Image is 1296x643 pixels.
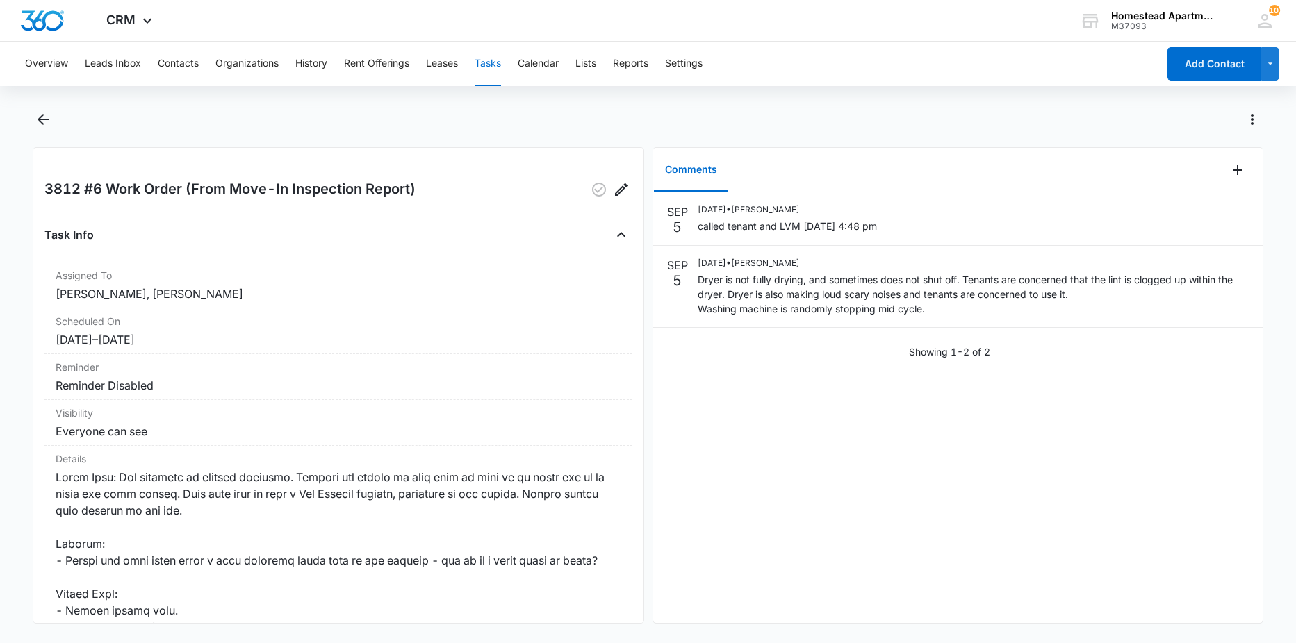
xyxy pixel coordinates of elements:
[698,272,1249,316] p: Dryer is not fully drying, and sometimes does not shut off. Tenants are concerned that the lint i...
[56,314,621,328] dt: Scheduled On
[106,12,136,27] span: CRM
[1241,108,1263,131] button: Actions
[56,285,621,302] dd: [PERSON_NAME], [PERSON_NAME]
[610,178,632,201] button: Edit
[158,42,199,86] button: Contacts
[698,203,877,216] p: [DATE] • [PERSON_NAME]
[33,108,54,131] button: Back
[295,42,327,86] button: History
[1111,10,1213,22] div: account name
[44,262,632,308] div: Assigned To[PERSON_NAME], [PERSON_NAME]
[215,42,279,86] button: Organizations
[56,377,621,394] dd: Reminder Disabled
[44,226,94,243] h4: Task Info
[909,344,990,359] p: Showing 1-2 of 2
[344,42,409,86] button: Rent Offerings
[698,257,1249,269] p: [DATE] • [PERSON_NAME]
[698,219,877,233] p: called tenant and LVM [DATE] 4:48 pm
[673,220,682,234] p: 5
[1167,47,1261,81] button: Add Contact
[475,42,501,86] button: Tasks
[56,423,621,440] dd: Everyone can see
[56,406,621,420] dt: Visibility
[56,451,621,466] dt: Details
[44,308,632,354] div: Scheduled On[DATE]–[DATE]
[44,354,632,400] div: ReminderReminder Disabled
[667,257,688,274] p: SEP
[518,42,559,86] button: Calendar
[25,42,68,86] button: Overview
[56,268,621,283] dt: Assigned To
[665,42,703,86] button: Settings
[56,360,621,374] dt: Reminder
[1269,5,1280,16] div: notifications count
[610,224,632,246] button: Close
[1111,22,1213,31] div: account id
[44,400,632,446] div: VisibilityEveryone can see
[667,203,688,220] p: SEP
[1227,159,1249,181] button: Add Comment
[85,42,141,86] button: Leads Inbox
[575,42,596,86] button: Lists
[44,178,416,201] h2: 3812 #6 Work Order (From Move-In Inspection Report)
[673,274,682,287] p: 5
[1269,5,1280,16] span: 107
[56,331,621,348] dd: [DATE] – [DATE]
[613,42,648,86] button: Reports
[426,42,458,86] button: Leases
[654,149,728,192] button: Comments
